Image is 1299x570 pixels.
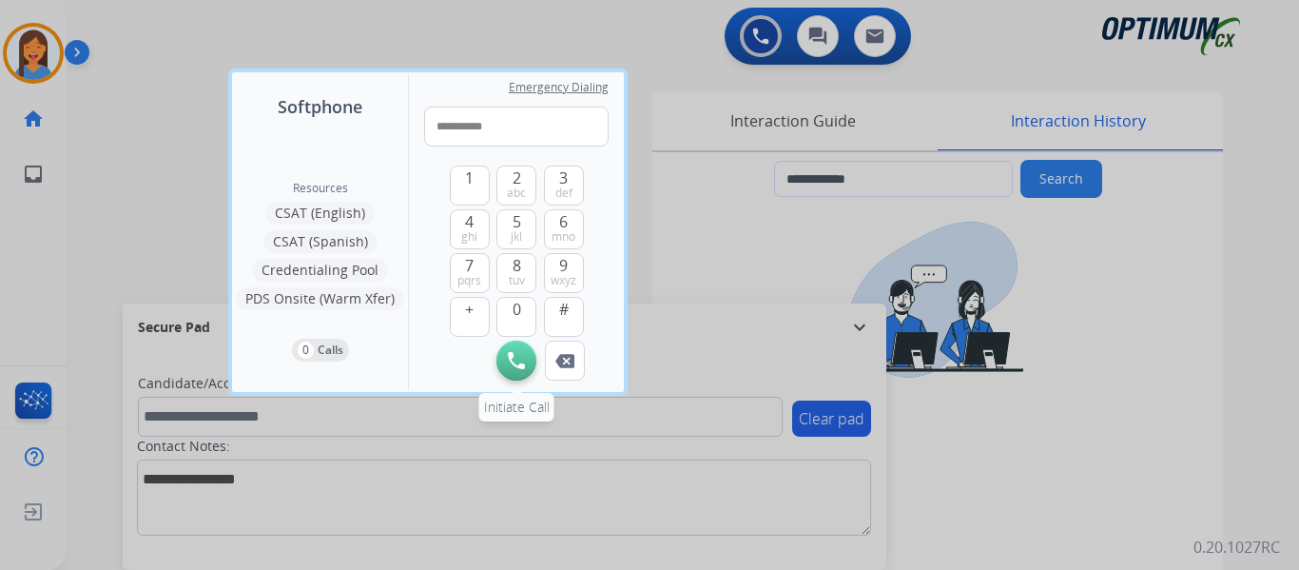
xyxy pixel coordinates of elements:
button: 6mno [544,209,584,249]
img: call-button [555,354,574,368]
img: call-button [508,352,525,369]
span: 5 [513,210,521,233]
button: 9wxyz [544,253,584,293]
span: 0 [513,298,521,321]
p: 0.20.1027RC [1193,536,1280,559]
button: # [544,297,584,337]
button: PDS Onsite (Warm Xfer) [236,287,404,310]
button: Credentialing Pool [252,259,388,282]
span: + [465,298,474,321]
button: Initiate Call [496,341,536,381]
span: tuv [509,273,525,288]
span: mno [552,229,575,245]
span: 9 [559,254,568,277]
span: # [559,298,569,321]
span: 1 [465,167,474,189]
span: wxyz [551,273,576,288]
button: CSAT (Spanish) [263,230,378,253]
button: CSAT (English) [265,202,375,225]
button: 0 [496,297,536,337]
button: 5jkl [496,209,536,249]
p: 0 [298,342,314,359]
button: 2abc [496,166,536,206]
button: 8tuv [496,253,536,293]
button: 0Calls [292,339,349,362]
button: 1 [450,166,490,206]
span: ghi [461,229,477,245]
button: 4ghi [450,209,490,249]
span: abc [507,186,526,201]
span: 2 [513,167,521,189]
span: Initiate Call [484,398,550,416]
span: def [555,186,572,201]
span: 4 [465,210,474,233]
span: 6 [559,210,568,233]
span: jkl [511,229,522,245]
span: 3 [559,167,568,189]
button: 3def [544,166,584,206]
span: pqrs [457,273,481,288]
span: Softphone [278,93,362,120]
button: + [450,297,490,337]
span: 7 [465,254,474,277]
button: 7pqrs [450,253,490,293]
span: Resources [293,181,348,196]
span: Emergency Dialing [509,80,609,95]
span: 8 [513,254,521,277]
p: Calls [318,342,343,359]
